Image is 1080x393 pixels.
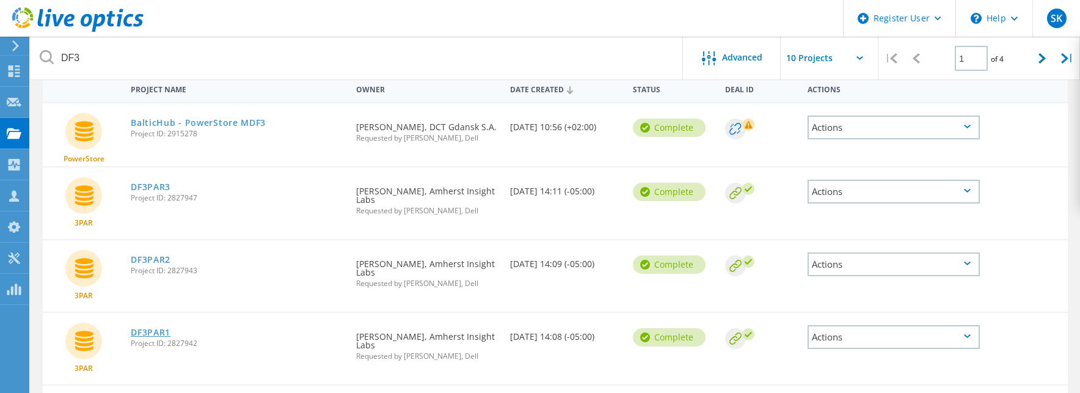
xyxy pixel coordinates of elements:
[801,77,986,100] div: Actions
[350,77,504,100] div: Owner
[1051,13,1062,23] span: SK
[75,365,93,372] span: 3PAR
[504,313,627,353] div: [DATE] 14:08 (-05:00)
[808,180,980,204] div: Actions
[131,340,344,347] span: Project ID: 2827942
[64,155,104,163] span: PowerStore
[808,325,980,349] div: Actions
[633,328,706,347] div: Complete
[356,353,498,360] span: Requested by [PERSON_NAME], Dell
[131,194,344,202] span: Project ID: 2827947
[878,37,903,80] div: |
[722,53,762,62] span: Advanced
[633,119,706,137] div: Complete
[627,77,719,100] div: Status
[504,103,627,144] div: [DATE] 10:56 (+02:00)
[971,13,982,24] svg: \n
[356,207,498,215] span: Requested by [PERSON_NAME], Dell
[75,292,93,299] span: 3PAR
[125,77,350,100] div: Project Name
[633,183,706,201] div: Complete
[131,183,170,191] a: DF3PAR3
[356,134,498,142] span: Requested by [PERSON_NAME], Dell
[350,240,504,299] div: [PERSON_NAME], Amherst Insight Labs
[350,167,504,227] div: [PERSON_NAME], Amherst Insight Labs
[719,77,801,100] div: Deal Id
[12,26,144,34] a: Live Optics Dashboard
[808,116,980,139] div: Actions
[131,255,170,264] a: DF3PAR2
[350,103,504,154] div: [PERSON_NAME], DCT Gdansk S.A.
[131,130,344,138] span: Project ID: 2915278
[1055,37,1080,80] div: |
[504,77,627,100] div: Date Created
[504,240,627,281] div: [DATE] 14:09 (-05:00)
[991,54,1004,64] span: of 4
[131,328,170,337] a: DF3PAR1
[633,255,706,274] div: Complete
[131,267,344,274] span: Project ID: 2827943
[75,219,93,227] span: 3PAR
[356,280,498,287] span: Requested by [PERSON_NAME], Dell
[504,167,627,208] div: [DATE] 14:11 (-05:00)
[31,37,684,79] input: Search projects by name, owner, ID, company, etc
[808,252,980,276] div: Actions
[131,119,266,127] a: BalticHub - PowerStore MDF3
[350,313,504,372] div: [PERSON_NAME], Amherst Insight Labs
